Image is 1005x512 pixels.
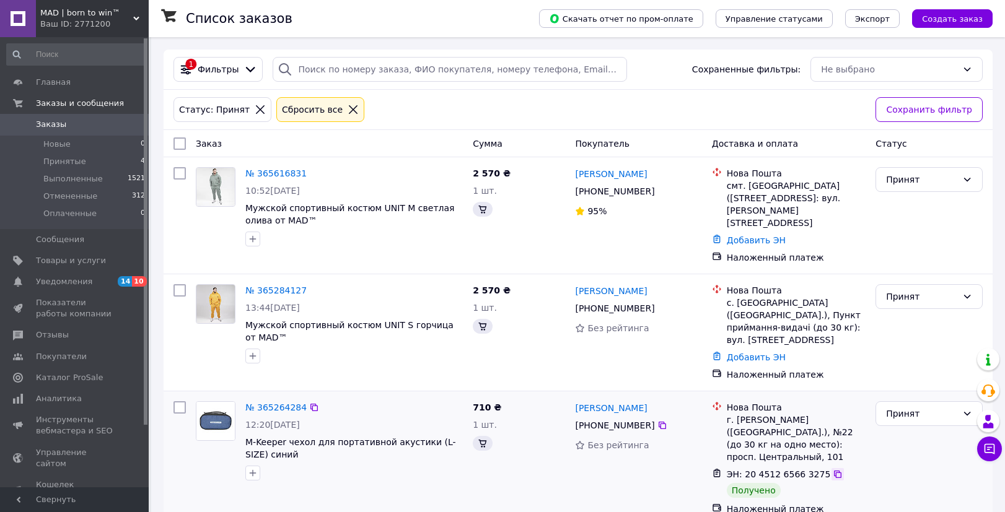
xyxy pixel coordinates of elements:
[36,234,84,245] span: Сообщения
[196,168,235,206] img: Фото товару
[886,173,957,186] div: Принят
[43,156,86,167] span: Принятые
[245,420,300,430] span: 12:20[DATE]
[855,14,890,24] span: Экспорт
[186,11,292,26] h1: Список заказов
[727,297,866,346] div: с. [GEOGRAPHIC_DATA] ([GEOGRAPHIC_DATA].), Пункт приймання-видачі (до 30 кг): вул. [STREET_ADDRESS]
[727,167,866,180] div: Нова Пошта
[245,186,300,196] span: 10:52[DATE]
[36,372,103,383] span: Каталог ProSale
[118,276,132,287] span: 14
[727,469,831,479] span: ЭН: 20 4512 6566 3275
[473,420,497,430] span: 1 шт.
[196,167,235,207] a: Фото товару
[6,43,146,66] input: Поиск
[132,191,145,202] span: 312
[36,119,66,130] span: Заказы
[727,180,866,229] div: смт. [GEOGRAPHIC_DATA] ([STREET_ADDRESS]: вул. [PERSON_NAME][STREET_ADDRESS]
[245,320,454,342] a: Мужской спортивный костюм UNIT S горчица от MAD™
[587,323,649,333] span: Без рейтинга
[141,208,145,219] span: 0
[922,14,983,24] span: Создать заказ
[196,285,235,323] img: Фото товару
[587,440,649,450] span: Без рейтинга
[196,284,235,324] a: Фото товару
[575,402,647,414] a: [PERSON_NAME]
[886,407,957,420] div: Принят
[716,9,833,28] button: Управление статусами
[36,479,115,501] span: Кошелек компании
[36,414,115,436] span: Инструменты вебмастера и SEO
[549,13,693,24] span: Скачать отчет по пром-оплате
[821,63,957,76] div: Не выбрано
[132,276,146,287] span: 10
[900,13,993,23] a: Создать заказ
[245,303,300,313] span: 13:44[DATE]
[727,401,866,414] div: Нова Пошта
[245,402,307,412] a: № 365264284
[128,173,145,184] span: 1521
[196,401,235,441] a: Фото товару
[575,168,647,180] a: [PERSON_NAME]
[977,436,1002,461] button: Чат с покупателем
[43,139,71,150] span: Новые
[473,168,511,178] span: 2 570 ₴
[473,285,511,295] span: 2 570 ₴
[575,285,647,297] a: [PERSON_NAME]
[43,191,97,202] span: Отмененные
[912,9,993,28] button: Создать заказ
[727,352,786,362] a: Добавить ЭН
[198,63,239,76] span: Фильтры
[177,103,252,116] div: Статус: Принят
[473,186,497,196] span: 1 шт.
[36,255,106,266] span: Товары и услуги
[876,139,907,149] span: Статус
[727,284,866,297] div: Нова Пошта
[712,139,798,149] span: Доставка и оплата
[36,297,115,319] span: Показатели работы компании
[245,437,456,459] a: M-Keeper чехол для портативной акустики (L-SIZE) синий
[36,77,71,88] span: Главная
[196,402,235,440] img: Фото товару
[43,208,97,219] span: Оплаченные
[845,9,900,28] button: Экспорт
[727,368,866,381] div: Наложенный платеж
[36,329,69,341] span: Отзывы
[141,156,145,167] span: 4
[279,103,345,116] div: Сбросить все
[36,276,92,287] span: Уведомления
[245,203,455,225] a: Мужской спортивный костюм UNIT M светлая олива от MAD™
[141,139,145,150] span: 0
[573,183,657,200] div: [PHONE_NUMBER]
[727,251,866,264] div: Наложенный платеж
[727,235,786,245] a: Добавить ЭН
[886,103,972,116] span: Сохранить фильтр
[473,303,497,313] span: 1 шт.
[575,139,630,149] span: Покупатель
[727,483,781,498] div: Получено
[40,19,149,30] div: Ваш ID: 2771200
[539,9,703,28] button: Скачать отчет по пром-оплате
[587,206,607,216] span: 95%
[245,168,307,178] a: № 365616831
[196,139,222,149] span: Заказ
[36,98,124,109] span: Заказы и сообщения
[245,285,307,295] a: № 365284127
[36,447,115,469] span: Управление сайтом
[43,173,103,184] span: Выполненные
[473,402,501,412] span: 710 ₴
[36,351,87,362] span: Покупатели
[36,393,82,404] span: Аналитика
[876,97,983,122] button: Сохранить фильтр
[727,414,866,463] div: г. [PERSON_NAME] ([GEOGRAPHIC_DATA].), №22 (до 30 кг на одно место): просп. Центральный, 101
[40,7,133,19] span: MAD | born to win™
[473,139,502,149] span: Сумма
[273,57,627,82] input: Поиск по номеру заказа, ФИО покупателя, номеру телефона, Email, номеру накладной
[692,63,801,76] span: Сохраненные фильтры:
[573,417,657,434] div: [PHONE_NUMBER]
[726,14,823,24] span: Управление статусами
[573,300,657,317] div: [PHONE_NUMBER]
